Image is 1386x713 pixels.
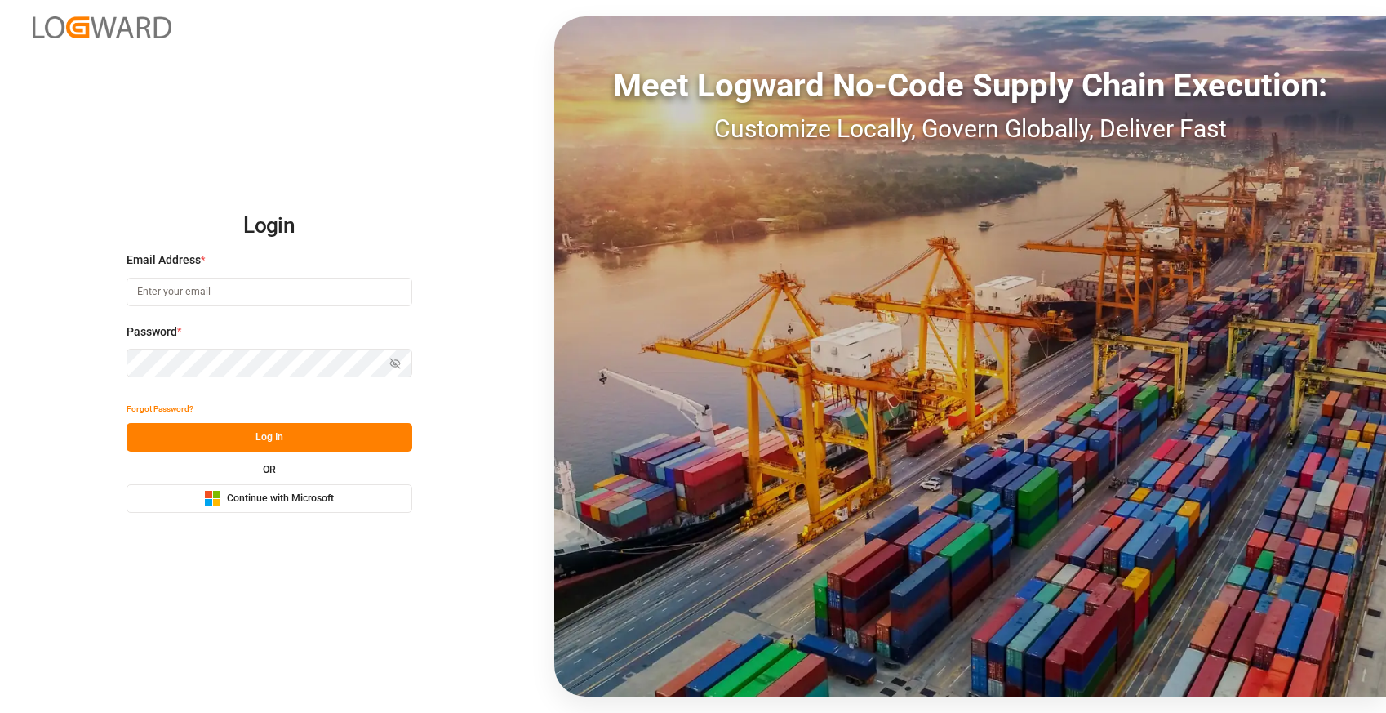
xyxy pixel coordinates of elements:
[33,16,171,38] img: Logward_new_orange.png
[554,61,1386,110] div: Meet Logward No-Code Supply Chain Execution:
[127,484,412,513] button: Continue with Microsoft
[127,200,412,252] h2: Login
[127,423,412,452] button: Log In
[127,394,193,423] button: Forgot Password?
[127,252,201,269] span: Email Address
[227,492,334,506] span: Continue with Microsoft
[127,278,412,306] input: Enter your email
[554,110,1386,147] div: Customize Locally, Govern Globally, Deliver Fast
[127,323,177,341] span: Password
[263,465,276,475] small: OR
